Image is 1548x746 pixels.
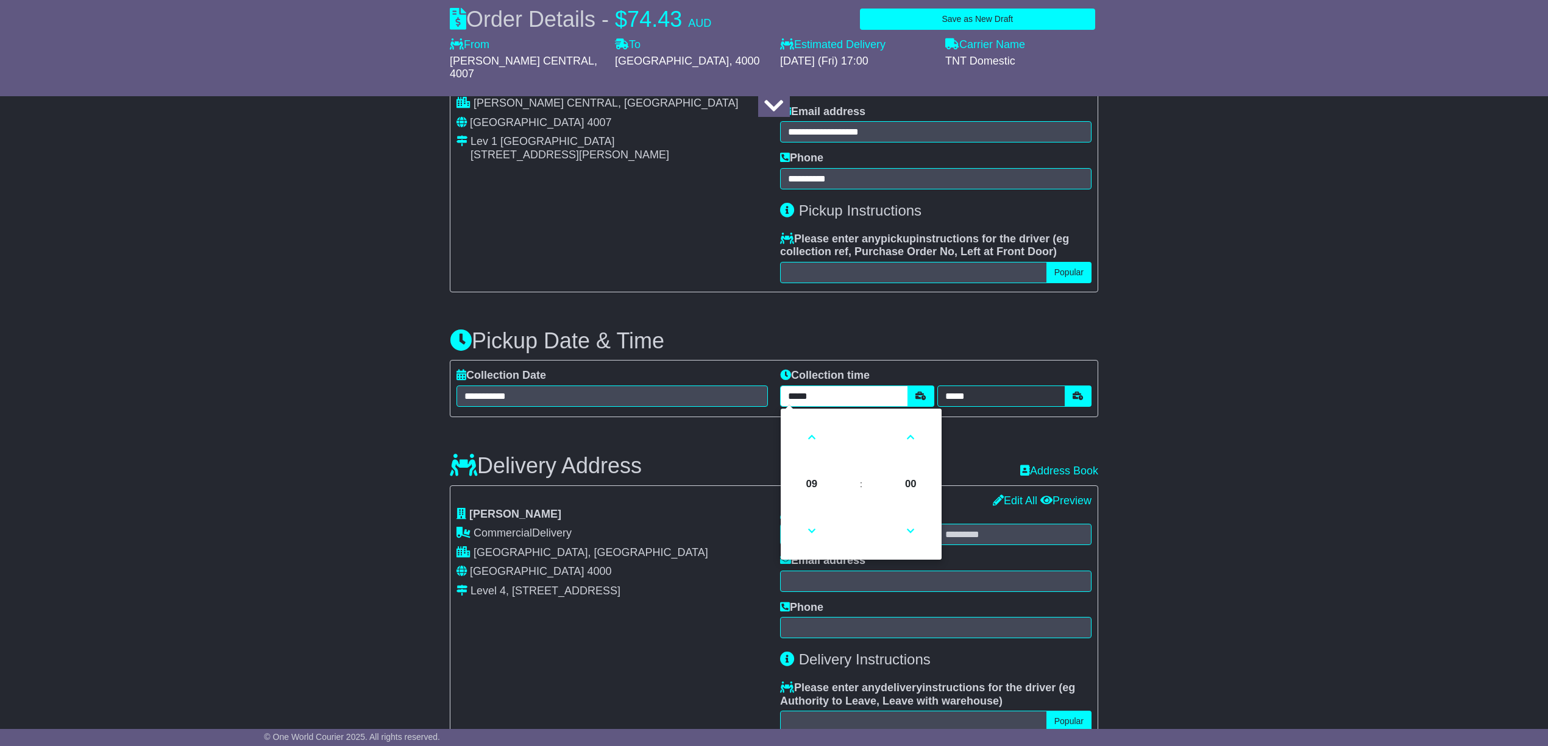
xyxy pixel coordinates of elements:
span: $ [615,7,627,32]
span: [GEOGRAPHIC_DATA] [615,55,729,67]
span: Commercial [474,527,532,539]
button: Popular [1046,711,1092,732]
span: Delivery Instructions [799,651,931,667]
span: Pickup Instructions [799,202,921,219]
label: Phone [780,152,823,165]
label: Phone [780,601,823,614]
span: [GEOGRAPHIC_DATA] [470,116,584,128]
span: eg Authority to Leave, Leave with warehouse [780,681,1075,707]
a: Increment Minute [893,415,929,459]
span: delivery [881,681,922,694]
span: 4000 [587,565,611,577]
div: Level 4, [STREET_ADDRESS] [470,585,620,598]
span: [GEOGRAPHIC_DATA] [470,565,584,577]
td: : [840,463,882,505]
a: Edit All [993,494,1037,507]
span: Pick Hour [795,468,828,501]
span: eg collection ref, Purchase Order No, Left at Front Door [780,233,1069,258]
label: Estimated Delivery [780,38,933,52]
label: To [615,38,641,52]
label: Carrier Name [945,38,1025,52]
span: AUD [688,17,711,29]
label: Collection time [780,369,870,382]
label: Collection Date [456,369,546,382]
button: Popular [1046,262,1092,283]
a: Decrement Hour [794,509,829,553]
span: Pick Minute [894,468,927,501]
button: Save as New Draft [860,9,1095,30]
div: [DATE] (Fri) 17:00 [780,55,933,68]
span: © One World Courier 2025. All rights reserved. [264,732,440,742]
label: From [450,38,489,52]
h3: Pickup Date & Time [450,329,1098,353]
div: Delivery [456,527,768,540]
span: [GEOGRAPHIC_DATA], [GEOGRAPHIC_DATA] [474,546,708,558]
label: Please enter any instructions for the driver ( ) [780,681,1092,708]
span: 4007 [587,116,611,128]
span: [PERSON_NAME] [469,508,561,520]
span: , 4000 [729,55,759,67]
span: 74.43 [627,7,682,32]
span: , 4007 [450,55,597,80]
h3: Delivery Address [450,454,642,478]
div: Lev 1 [GEOGRAPHIC_DATA] [470,135,669,149]
div: [STREET_ADDRESS][PERSON_NAME] [470,149,669,162]
span: pickup [881,233,916,245]
div: TNT Domestic [945,55,1098,68]
a: Decrement Minute [893,509,929,553]
a: Increment Hour [794,415,829,459]
label: Please enter any instructions for the driver ( ) [780,233,1092,259]
a: Preview [1040,494,1092,507]
span: [PERSON_NAME] CENTRAL [450,55,594,67]
label: Email address [780,554,865,568]
div: Order Details - [450,6,711,32]
a: Address Book [1020,465,1098,477]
